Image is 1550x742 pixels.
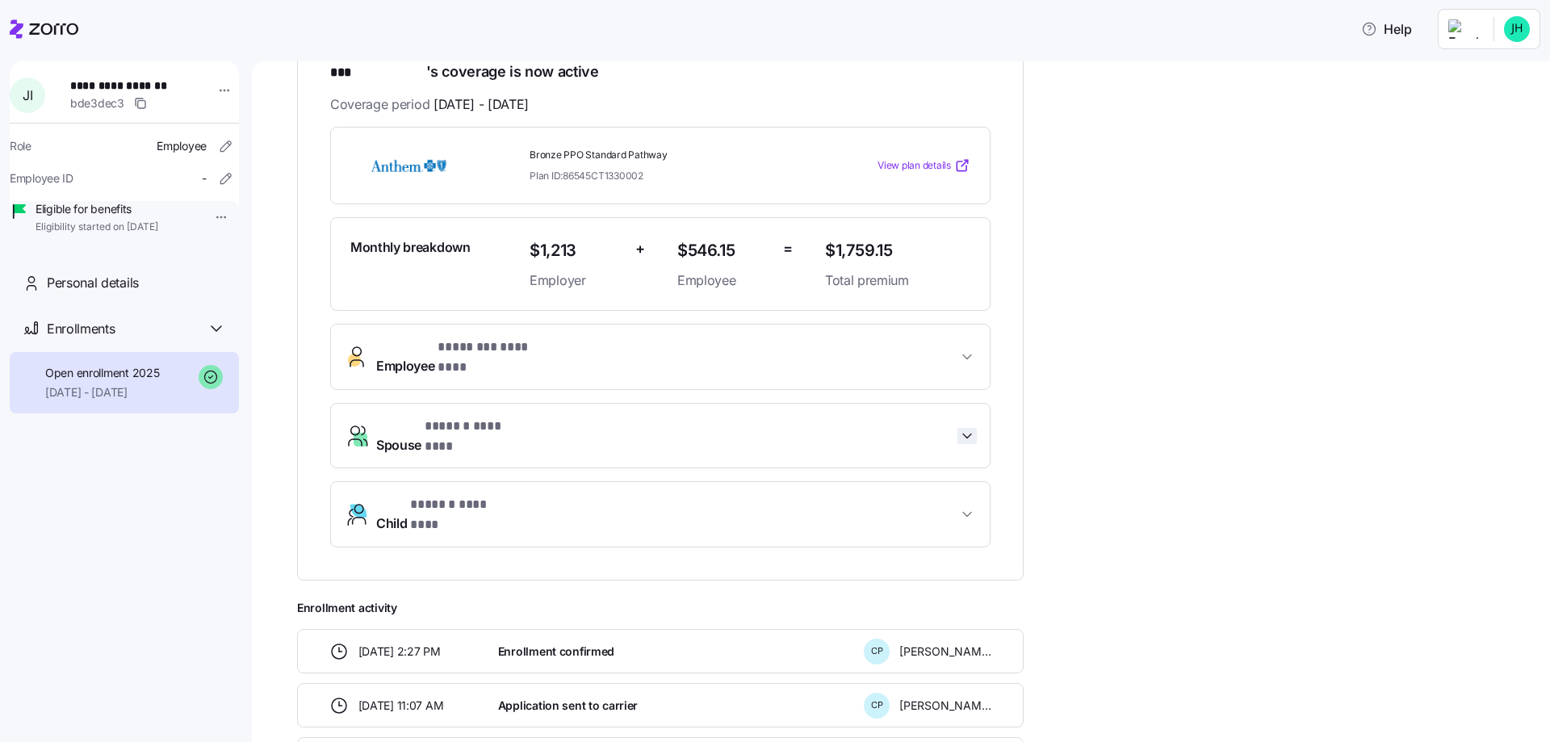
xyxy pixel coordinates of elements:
span: Coverage period [330,94,529,115]
span: Employee ID [10,170,73,187]
span: Help [1361,19,1412,39]
span: Employee [677,270,770,291]
span: Enrollment activity [297,600,1024,616]
span: $546.15 [677,237,770,264]
span: J I [23,89,32,102]
a: View plan details [878,157,970,174]
span: + [635,237,645,261]
span: [DATE] 11:07 AM [358,698,444,714]
span: C P [871,647,883,656]
span: Total premium [825,270,970,291]
span: View plan details [878,158,951,174]
span: [PERSON_NAME] [899,698,991,714]
span: Employer [530,270,622,291]
span: Application sent to carrier [498,698,638,714]
span: Role [10,138,31,154]
span: bde3dec3 [70,95,124,111]
span: Open enrollment 2025 [45,365,159,381]
span: Bronze PPO Standard Pathway [530,149,812,162]
span: Eligible for benefits [36,201,158,217]
span: Eligibility started on [DATE] [36,220,158,234]
span: [DATE] 2:27 PM [358,643,441,660]
span: [PERSON_NAME] [899,643,991,660]
span: $1,759.15 [825,237,970,264]
img: Employer logo [1448,19,1481,39]
span: Employee [157,138,207,154]
span: - [202,170,207,187]
span: $1,213 [530,237,622,264]
span: Personal details [47,273,139,293]
span: Plan ID: 86545CT1330002 [530,169,643,182]
span: Enrollment confirmed [498,643,614,660]
span: Enrollments [47,319,115,339]
span: Monthly breakdown [350,237,471,258]
span: = [783,237,793,261]
span: Child [376,495,504,534]
span: [DATE] - [DATE] [434,94,529,115]
button: Help [1348,13,1425,45]
h1: 's coverage is now active [330,44,991,82]
img: Anthem [350,147,467,184]
span: [DATE] - [DATE] [45,384,159,400]
span: Employee [376,337,539,376]
span: Spouse [376,417,515,455]
img: 8c8e6c77ffa765d09eea4464d202a615 [1504,16,1530,42]
span: C P [871,701,883,710]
